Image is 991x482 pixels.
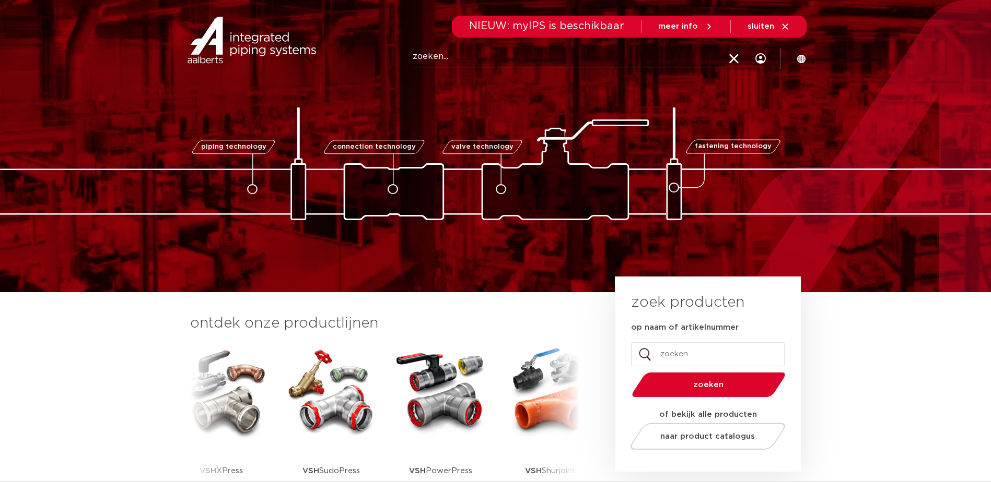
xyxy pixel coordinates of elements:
span: piping technology [201,143,266,150]
label: op naam of artikelnummer [631,322,739,333]
span: valve technology [451,143,514,150]
span: sluiten [748,22,774,30]
span: naar product catalogus [660,432,755,440]
div: my IPS [755,38,766,79]
span: fastening technology [695,143,772,150]
strong: VSH [200,467,216,475]
button: zoeken [627,371,789,398]
span: meer info [658,22,698,30]
span: zoeken [659,381,759,389]
strong: VSH [302,467,319,475]
strong: VSH [409,467,426,475]
a: sluiten [748,22,790,31]
h3: zoek producten [631,292,744,313]
a: meer info [658,22,714,31]
input: zoeken... [413,46,741,67]
input: zoeken [631,342,785,366]
strong: of bekijk alle producten [659,411,757,418]
strong: VSH [525,467,542,475]
span: NIEUW: myIPS is beschikbaar [469,21,624,31]
h3: ontdek onze productlijnen [190,313,580,334]
a: naar product catalogus [627,423,788,450]
span: connection technology [332,143,415,150]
